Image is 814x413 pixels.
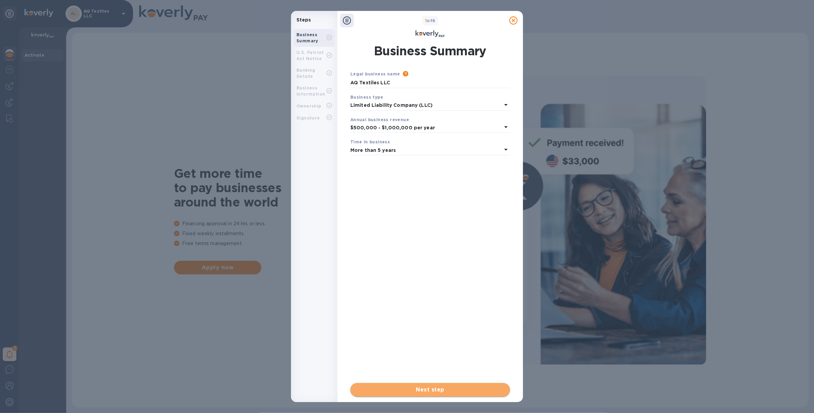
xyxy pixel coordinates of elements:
[374,42,486,59] h1: Business Summary
[296,50,324,61] b: U.S. Patriot Act Notice
[350,125,435,130] b: $500,000 - $1,000,000 per year
[350,95,383,100] b: Business type
[350,71,400,76] b: Legal business name
[350,102,433,108] b: Limited Liability Company (LLC)
[296,17,311,23] b: Steps
[350,78,510,88] input: Enter legal business name
[356,386,505,394] span: Next step
[296,68,316,79] b: Banking Details
[296,103,321,109] b: Ownership
[350,117,409,122] b: Annual business revenue
[296,85,325,97] b: Business Information
[296,115,320,120] b: Signature
[350,383,510,397] button: Next step
[350,139,390,144] b: Time in business
[425,18,427,23] span: 1
[296,32,318,43] b: Business Summary
[425,18,435,23] b: of 6
[350,147,396,153] b: More than 5 years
